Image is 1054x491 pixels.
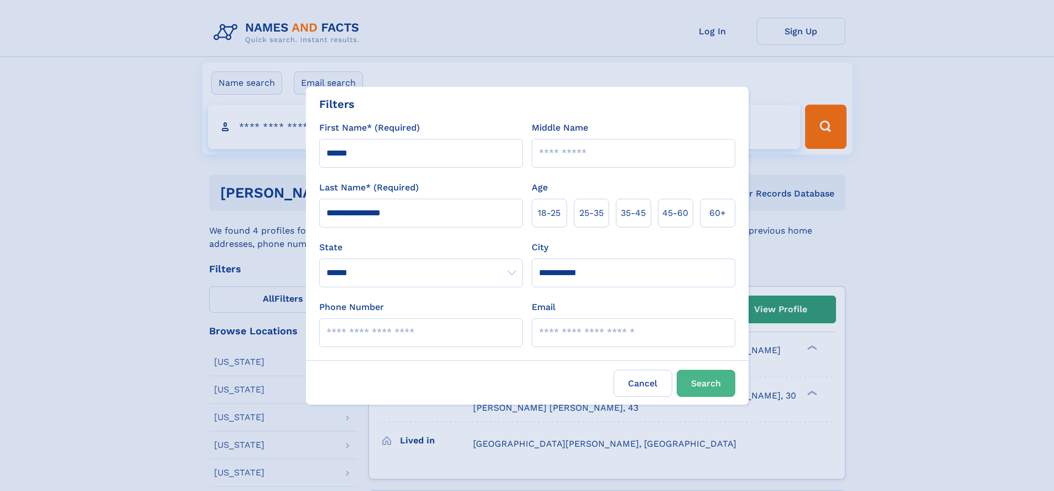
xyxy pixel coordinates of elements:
[614,370,672,397] label: Cancel
[319,121,420,135] label: First Name* (Required)
[319,301,384,314] label: Phone Number
[319,181,419,194] label: Last Name* (Required)
[532,241,548,254] label: City
[532,121,588,135] label: Middle Name
[579,206,604,220] span: 25‑35
[677,370,735,397] button: Search
[532,301,555,314] label: Email
[538,206,560,220] span: 18‑25
[662,206,688,220] span: 45‑60
[621,206,646,220] span: 35‑45
[319,241,523,254] label: State
[319,96,355,112] div: Filters
[709,206,726,220] span: 60+
[532,181,548,194] label: Age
